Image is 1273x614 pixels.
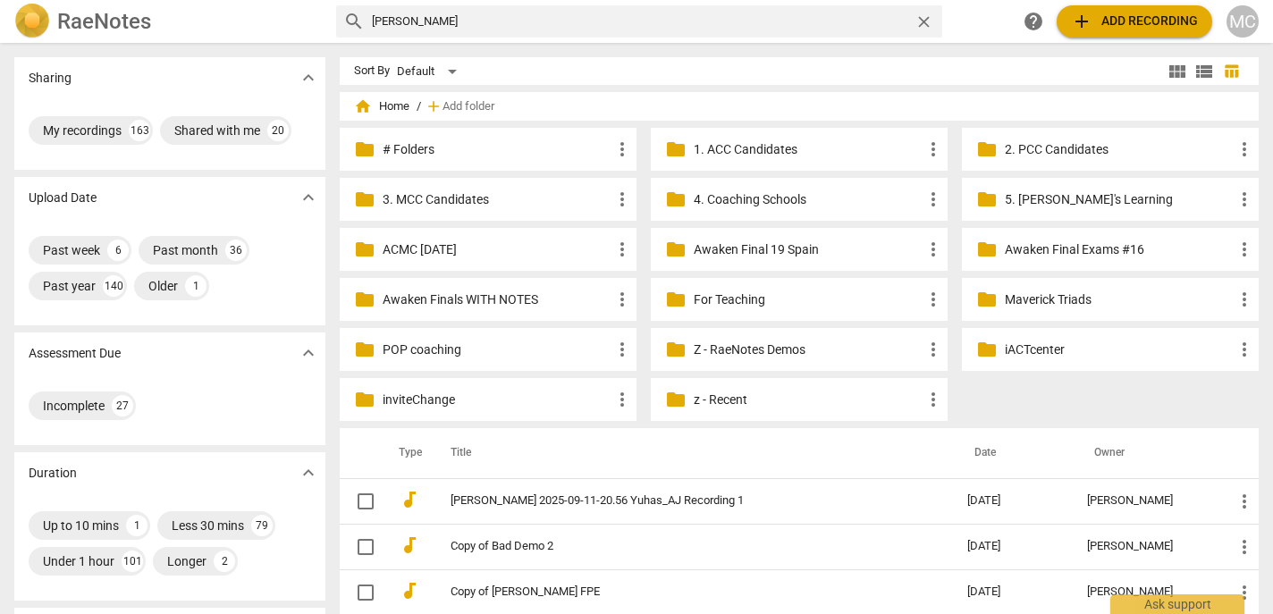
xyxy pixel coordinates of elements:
span: folder [354,389,375,410]
button: Show more [295,459,322,486]
span: more_vert [611,339,633,360]
p: Awaken Finals WITH NOTES [383,290,611,309]
div: 1 [185,275,207,297]
p: 1. ACC Candidates [694,140,923,159]
span: folder [354,139,375,160]
span: folder [976,139,998,160]
span: more_vert [1234,491,1255,512]
div: Past week [43,241,100,259]
span: view_list [1193,61,1215,82]
a: Copy of Bad Demo 2 [451,540,903,553]
p: 3. MCC Candidates [383,190,611,209]
span: more_vert [923,139,944,160]
th: Title [429,428,953,478]
div: 79 [251,515,273,536]
button: Table view [1218,58,1244,85]
div: 140 [103,275,124,297]
p: ACMC June 2025 [383,240,611,259]
span: more_vert [923,289,944,310]
div: 27 [112,395,133,416]
p: Upload Date [29,189,97,207]
button: Show more [295,184,322,211]
span: folder [665,289,687,310]
span: search [343,11,365,32]
div: Incomplete [43,397,105,415]
th: Type [384,428,429,478]
p: Z - RaeNotes Demos [694,341,923,359]
div: Up to 10 mins [43,517,119,534]
span: more_vert [1234,582,1255,603]
span: add [1071,11,1092,32]
span: more_vert [1234,239,1255,260]
span: more_vert [611,389,633,410]
span: close [915,13,933,31]
div: [PERSON_NAME] [1087,585,1205,599]
span: expand_more [298,67,319,88]
p: 5. Matthew's Learning [1005,190,1234,209]
span: expand_more [298,187,319,208]
p: Awaken Final Exams #16 [1005,240,1234,259]
div: Sort By [354,64,390,78]
span: more_vert [611,139,633,160]
div: 101 [122,551,143,572]
div: Under 1 hour [43,552,114,570]
p: # Folders [383,140,611,159]
span: more_vert [1234,339,1255,360]
button: Upload [1057,5,1212,38]
div: Past month [153,241,218,259]
div: 20 [267,120,289,141]
span: more_vert [611,239,633,260]
span: folder [976,189,998,210]
span: folder [665,339,687,360]
button: List view [1191,58,1218,85]
span: more_vert [923,189,944,210]
input: Search [372,7,907,36]
div: Default [397,57,463,86]
span: more_vert [611,189,633,210]
p: iACTcenter [1005,341,1234,359]
div: 2 [214,551,235,572]
span: add [425,97,443,115]
span: audiotrack [399,534,420,556]
div: Longer [167,552,207,570]
div: Less 30 mins [172,517,244,534]
p: Duration [29,464,77,483]
span: audiotrack [399,580,420,601]
span: more_vert [611,289,633,310]
p: Awaken Final 19 Spain [694,240,923,259]
p: For Teaching [694,290,923,309]
span: folder [976,289,998,310]
span: more_vert [923,239,944,260]
span: home [354,97,372,115]
p: Maverick Triads [1005,290,1234,309]
div: 1 [126,515,148,536]
span: expand_more [298,462,319,484]
p: inviteChange [383,391,611,409]
p: Assessment Due [29,344,121,363]
div: MC [1227,5,1259,38]
div: 163 [129,120,150,141]
span: folder [665,139,687,160]
span: folder [354,189,375,210]
th: Date [953,428,1073,478]
div: My recordings [43,122,122,139]
span: folder [976,339,998,360]
span: audiotrack [399,489,420,510]
div: Shared with me [174,122,260,139]
div: [PERSON_NAME] [1087,494,1205,508]
span: more_vert [923,339,944,360]
a: Help [1017,5,1050,38]
h2: RaeNotes [57,9,151,34]
span: folder [665,189,687,210]
div: 36 [225,240,247,261]
span: / [417,100,421,114]
span: folder [354,289,375,310]
span: folder [354,339,375,360]
span: folder [665,389,687,410]
span: expand_more [298,342,319,364]
span: view_module [1167,61,1188,82]
div: Older [148,277,178,295]
span: more_vert [1234,189,1255,210]
div: Ask support [1110,594,1244,614]
button: Show more [295,64,322,91]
